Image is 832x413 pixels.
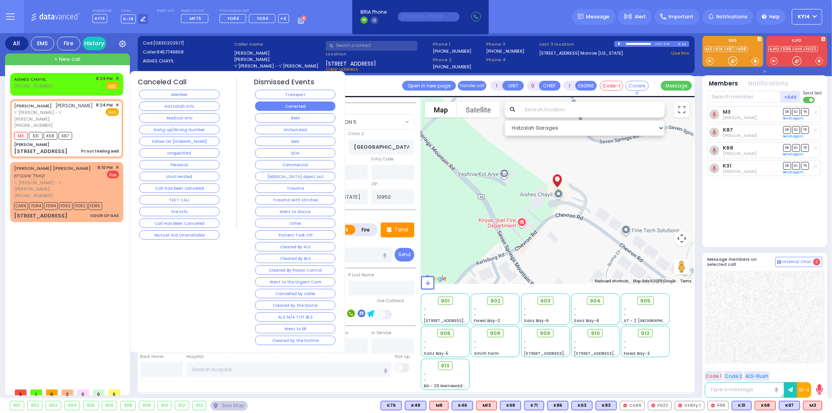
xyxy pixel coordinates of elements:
span: Sanz Bay-5 [424,351,449,356]
span: 906 [440,329,451,337]
button: Code-1 [600,81,623,91]
span: Send text [803,90,822,96]
span: ר' [PERSON_NAME] - ר' [PERSON_NAME] [14,109,94,122]
span: MF75 [190,15,201,21]
div: Utility 1 [675,401,704,410]
span: - [474,312,476,318]
label: [PERSON_NAME] [234,50,323,57]
label: Hospital [186,354,204,360]
h4: Canceled Call [138,78,187,86]
img: red-radio-icon.svg [678,404,682,408]
label: KJFD [766,39,827,44]
button: Unspecified [139,148,220,158]
span: TR [801,162,809,169]
span: Alert [635,13,646,20]
span: [PERSON_NAME] [56,102,93,109]
span: DR [783,108,791,116]
span: - [474,306,476,312]
span: - [424,371,426,377]
a: [STREET_ADDRESS] Monroe [US_STATE] [539,50,623,57]
span: AT - 2 [GEOGRAPHIC_DATA] [624,318,682,324]
span: 913 [441,362,450,370]
div: BLS [596,401,617,410]
button: Show satellite imagery [457,102,500,117]
span: [STREET_ADDRESS][PERSON_NAME] [424,318,498,324]
span: קאפל שענברוין [14,172,45,179]
div: 0:00 [655,39,662,48]
span: Help [769,13,780,20]
label: Caller: [143,49,232,55]
span: ✕ [115,75,119,82]
a: AISHES CHAYIL [14,76,46,82]
span: 909 [540,329,551,337]
div: ALS [755,401,776,410]
button: Map camera controls [674,231,690,246]
label: Fire units on call [220,9,289,13]
span: K87 [59,132,72,140]
button: Transfer call [458,81,486,91]
span: K68 [44,132,57,140]
span: DR [783,144,791,151]
div: CAR6 [620,401,645,410]
label: Location [326,51,430,57]
button: Hang up/Wrong Number [139,125,220,134]
a: M3 [723,109,731,115]
div: 902 [28,401,43,410]
div: 906 [102,401,117,410]
label: Night unit [157,9,174,13]
a: K87 [723,127,733,133]
button: Message [661,81,692,91]
label: Last 3 location [539,41,614,48]
a: Util [794,46,804,52]
span: - [574,345,576,351]
img: message.svg [578,14,584,20]
a: 596 [782,46,793,52]
label: [PERSON_NAME] [234,56,323,63]
div: BLS [452,401,473,410]
span: - [524,345,526,351]
span: ✕ [115,164,119,171]
div: / [662,39,663,48]
button: Cancelled by caller [255,289,335,298]
button: Unattended [139,172,220,181]
a: K68 [723,145,733,151]
label: [PHONE_NUMBER] [433,48,471,54]
button: KY14 [792,9,822,25]
span: K-14 [121,14,136,23]
span: Phone 4 [486,57,537,63]
input: Search a contact [326,41,417,51]
button: ENGINE [575,81,597,91]
button: Covered [625,81,649,91]
button: 10-4 [797,382,811,398]
span: ✕ [115,102,119,109]
span: M3 [14,132,28,140]
a: [PERSON_NAME] [PERSON_NAME] [14,165,91,171]
span: [PHONE_NUMBER] [14,192,53,199]
div: ALS [803,401,822,410]
button: Cleared by the Doctor [255,301,335,310]
div: K-14 [678,41,689,47]
span: [STREET_ADDRESS][PERSON_NAME] [524,351,598,356]
span: SO [792,144,800,151]
img: red-radio-icon.svg [711,404,715,408]
button: +Add [781,91,801,103]
span: [STREET_ADDRESS] [326,60,376,66]
span: Sanz Bay-6 [524,318,549,324]
label: [PHONE_NUMBER] [486,48,525,54]
div: 908 [121,401,135,410]
div: 903 [46,401,61,410]
span: 0 [46,390,58,395]
button: CHIEF [539,81,561,91]
div: K86 [547,401,568,410]
button: Commercial [255,160,335,169]
span: +4 [280,15,287,21]
span: TR [801,108,809,116]
span: SECTION 5 [326,115,403,129]
button: Other [255,219,335,228]
button: Cleared By ALS [255,242,335,251]
div: All [5,37,28,50]
div: ODOR OF GAS [90,213,119,219]
input: Search location [520,102,664,117]
u: EMS [108,83,117,89]
span: Forest Bay-3 [624,351,650,356]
